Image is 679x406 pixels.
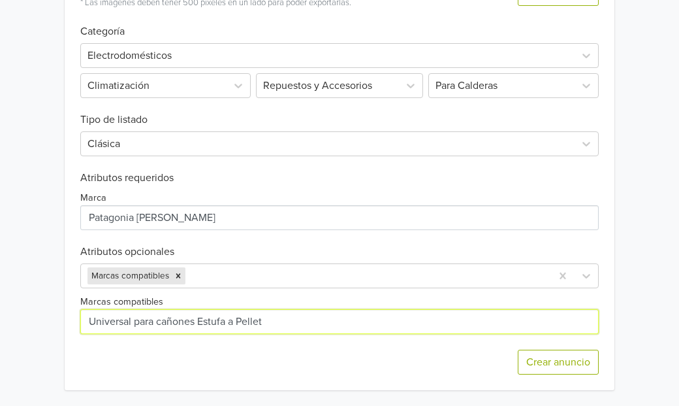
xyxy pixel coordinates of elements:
[80,295,163,309] label: Marcas compatibles
[171,267,185,284] div: Remove Marcas compatibles
[80,172,599,184] h6: Atributos requeridos
[80,191,106,205] label: Marca
[518,350,599,375] button: Crear anuncio
[80,246,599,258] h6: Atributos opcionales
[87,267,171,284] div: Marcas compatibles
[80,10,599,38] h6: Categoría
[80,98,599,126] h6: Tipo de listado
